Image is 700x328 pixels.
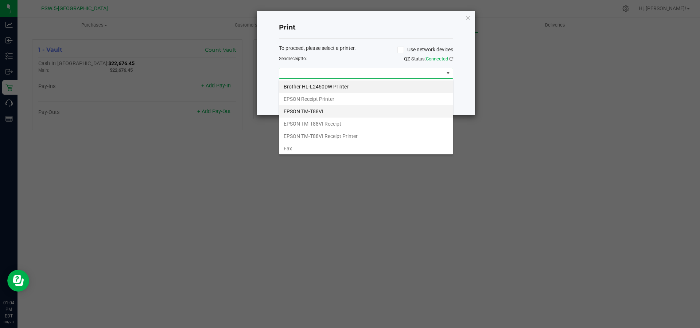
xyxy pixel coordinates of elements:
iframe: Resource center [7,270,29,292]
li: EPSON Receipt Printer [279,93,453,105]
h4: Print [279,23,453,32]
span: QZ Status: [404,56,453,62]
span: Send to: [279,56,307,61]
div: To proceed, please select a printer. [273,44,459,55]
li: EPSON TM-T88VI Receipt [279,118,453,130]
li: Brother HL-L2460DW Printer [279,80,453,93]
label: Use network devices [397,46,453,54]
li: EPSON TM-T88VI Receipt Printer [279,130,453,142]
span: Connected [426,56,448,62]
li: EPSON TM-T88VI [279,105,453,118]
span: receipt [289,56,302,61]
li: Fax [279,142,453,155]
